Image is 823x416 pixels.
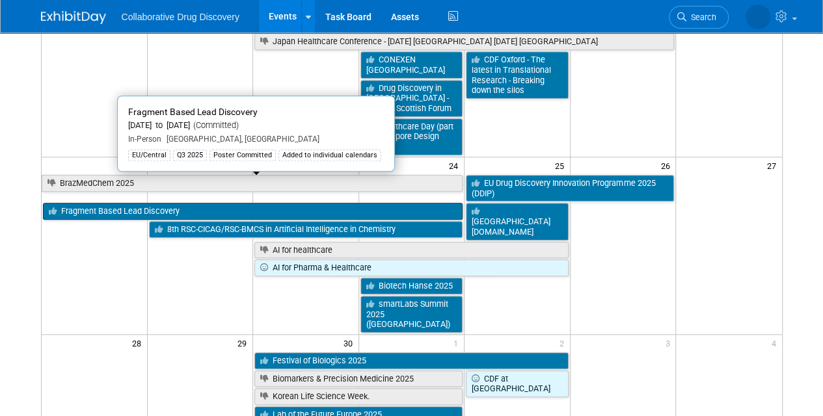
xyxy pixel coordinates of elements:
a: Korean Life Science Week. [254,388,463,405]
a: CONEXEN [GEOGRAPHIC_DATA] [360,51,463,78]
span: 27 [766,157,782,174]
span: Fragment Based Lead Discovery [128,107,258,117]
div: [DATE] to [DATE] [128,120,384,131]
img: Tamsin Lamont [746,5,770,29]
span: 1 [452,335,464,351]
div: EU/Central [128,149,170,161]
a: Festival of Biologics 2025 [254,352,569,369]
span: 3 [664,335,675,351]
span: Collaborative Drug Discovery [122,12,239,22]
a: 8th RSC-CICAG/RSC-BMCS in Artificial Intelligence in Chemistry [149,221,463,238]
span: 24 [448,157,464,174]
a: BrazMedChem 2025 [42,175,463,192]
a: Japan Healthcare Conference - [DATE] [GEOGRAPHIC_DATA] [DATE] [GEOGRAPHIC_DATA] [254,33,674,50]
span: 30 [342,335,358,351]
span: 4 [770,335,782,351]
span: [GEOGRAPHIC_DATA], [GEOGRAPHIC_DATA] [161,135,319,144]
span: In-Person [128,135,161,144]
span: Search [686,12,716,22]
a: CDF Oxford - The latest in Translational Research - Breaking down the silos [466,51,569,99]
a: CDF at [GEOGRAPHIC_DATA] [466,370,569,397]
div: Q3 2025 [173,149,207,161]
img: ExhibitDay [41,11,106,24]
a: AI for healthcare [254,242,569,259]
div: Added to individual calendars [278,149,381,161]
span: 26 [659,157,675,174]
span: 28 [131,335,147,351]
a: Fragment Based Lead Discovery [43,203,463,220]
a: Search [669,6,729,29]
a: Drug Discovery in [GEOGRAPHIC_DATA] - ELRIG’s Scottish Forum [360,80,463,117]
div: Poster Committed [209,149,276,161]
span: 25 [554,157,570,174]
a: smartLabs Summit 2025 ([GEOGRAPHIC_DATA]) [360,296,463,333]
a: AI for Pharma & Healthcare [254,259,569,276]
a: Biomarkers & Precision Medicine 2025 [254,370,463,387]
span: (Committed) [190,120,239,130]
a: Healthcare Day (part of Singapore Design Week) [360,118,463,155]
a: Biotech Hanse 2025 [360,278,463,294]
a: [GEOGRAPHIC_DATA][DOMAIN_NAME] [466,203,569,240]
span: 29 [236,335,252,351]
a: EU Drug Discovery Innovation Programme 2025 (DDIP) [466,175,674,201]
span: 2 [558,335,570,351]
